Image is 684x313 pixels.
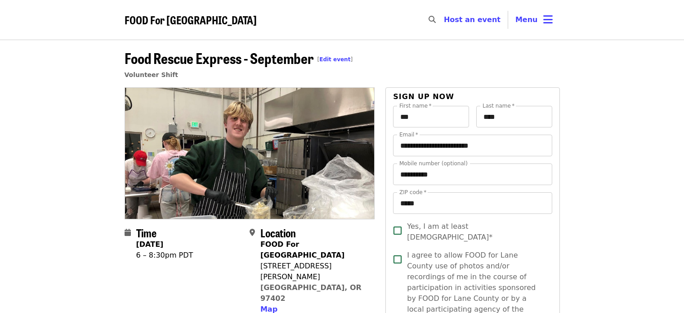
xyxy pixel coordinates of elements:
[125,47,353,68] span: Food Rescue Express - September
[317,56,353,63] span: [ ]
[407,221,545,243] span: Yes, I am at least [DEMOGRAPHIC_DATA]*
[399,132,418,137] label: Email
[136,250,193,261] div: 6 – 8:30pm PDT
[441,9,448,31] input: Search
[393,163,552,185] input: Mobile number (optional)
[399,103,432,109] label: First name
[319,56,350,63] a: Edit event
[429,15,436,24] i: search icon
[508,9,560,31] button: Toggle account menu
[136,225,156,240] span: Time
[125,228,131,237] i: calendar icon
[393,192,552,214] input: ZIP code
[444,15,501,24] a: Host an event
[250,228,255,237] i: map-marker-alt icon
[125,12,257,27] span: FOOD For [GEOGRAPHIC_DATA]
[260,225,296,240] span: Location
[125,88,375,218] img: Food Rescue Express - September organized by FOOD For Lane County
[125,14,257,27] a: FOOD For [GEOGRAPHIC_DATA]
[260,283,362,303] a: [GEOGRAPHIC_DATA], OR 97402
[393,135,552,156] input: Email
[393,92,454,101] span: Sign up now
[136,240,164,249] strong: [DATE]
[476,106,552,127] input: Last name
[483,103,514,109] label: Last name
[125,71,179,78] a: Volunteer Shift
[515,15,538,24] span: Menu
[393,106,469,127] input: First name
[543,13,553,26] i: bars icon
[399,190,426,195] label: ZIP code
[399,161,468,166] label: Mobile number (optional)
[260,240,344,259] strong: FOOD For [GEOGRAPHIC_DATA]
[260,261,367,282] div: [STREET_ADDRESS][PERSON_NAME]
